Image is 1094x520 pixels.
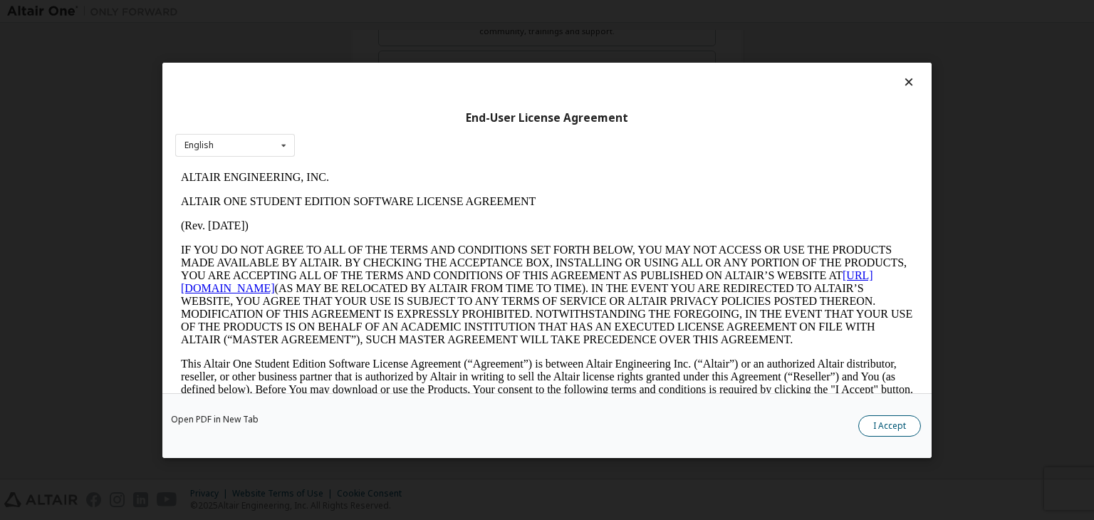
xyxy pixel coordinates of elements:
div: English [184,141,214,150]
p: This Altair One Student Edition Software License Agreement (“Agreement”) is between Altair Engine... [6,192,738,244]
p: ALTAIR ENGINEERING, INC. [6,6,738,19]
button: I Accept [858,415,921,437]
p: (Rev. [DATE]) [6,54,738,67]
p: IF YOU DO NOT AGREE TO ALL OF THE TERMS AND CONDITIONS SET FORTH BELOW, YOU MAY NOT ACCESS OR USE... [6,78,738,181]
p: ALTAIR ONE STUDENT EDITION SOFTWARE LICENSE AGREEMENT [6,30,738,43]
a: [URL][DOMAIN_NAME] [6,104,698,129]
a: Open PDF in New Tab [171,415,259,424]
div: End-User License Agreement [175,110,919,125]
